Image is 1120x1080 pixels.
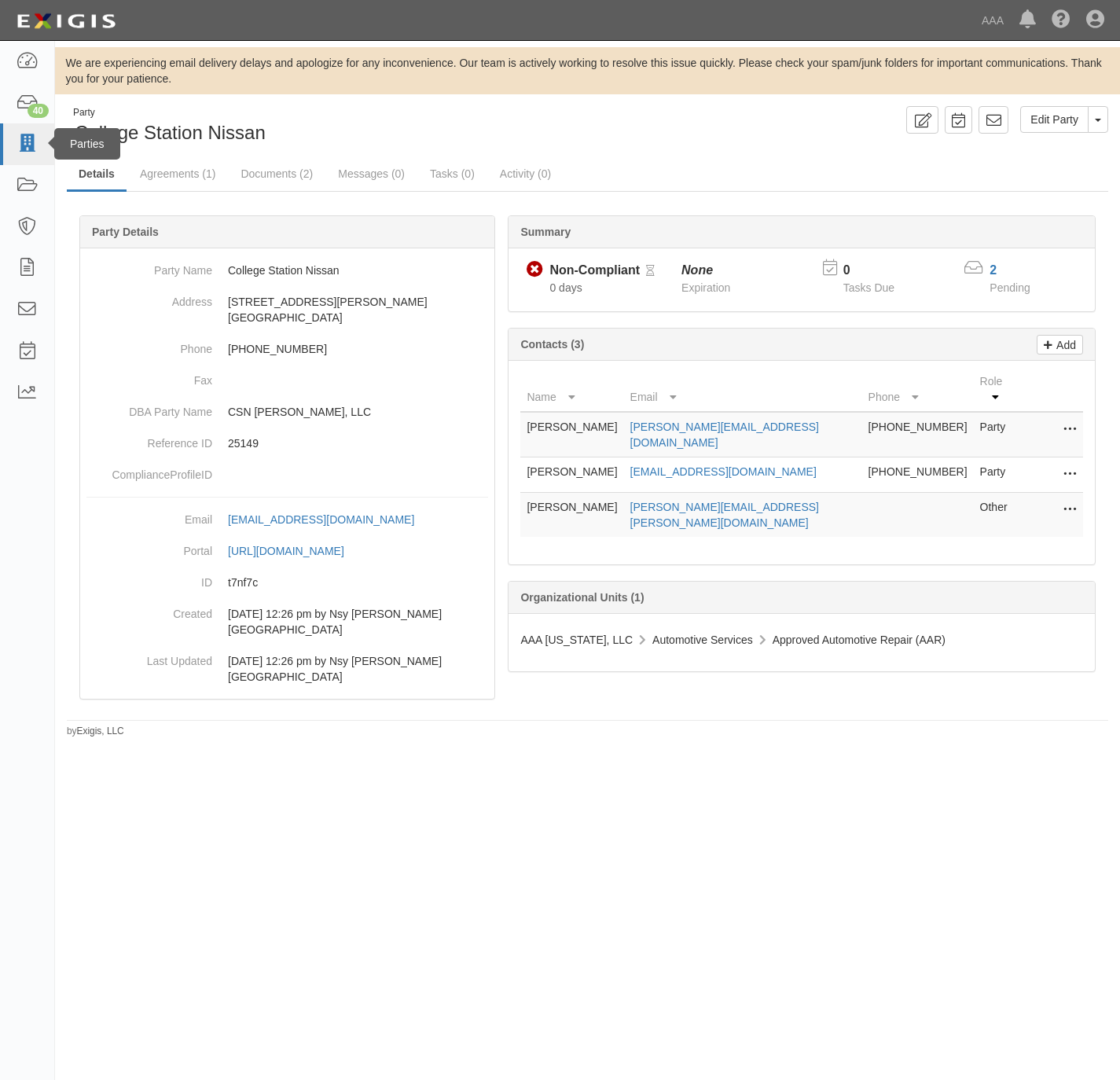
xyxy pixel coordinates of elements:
a: Tasks (0) [418,158,487,189]
a: [PERSON_NAME][EMAIL_ADDRESS][DOMAIN_NAME] [630,421,819,449]
dt: Reference ID [86,428,212,451]
td: Party [974,412,1020,457]
a: 2 [990,263,997,277]
td: [PHONE_NUMBER] [862,412,974,457]
div: 40 [28,104,49,118]
span: Expiration [681,281,730,294]
i: Help Center - Complianz [1052,11,1070,30]
small: by [67,725,124,738]
span: Approved Automotive Repair (AAR) [773,634,946,646]
a: [EMAIL_ADDRESS][DOMAIN_NAME] [630,465,817,478]
span: College Station Nissan [75,122,266,143]
b: Party Details [92,226,159,238]
dt: Address [86,286,212,310]
dt: Portal [86,535,212,559]
th: Email [624,367,862,412]
td: [PERSON_NAME] [520,412,623,457]
div: Non-Compliant [549,262,640,280]
a: AAA [974,5,1012,36]
th: Name [520,367,623,412]
a: Edit Party [1020,106,1089,133]
div: We are experiencing email delivery delays and apologize for any inconvenience. Our team is active... [55,55,1120,86]
p: Add [1052,336,1076,354]
a: Activity (0) [488,158,563,189]
i: Non-Compliant [527,262,543,278]
dt: ID [86,567,212,590]
dt: Fax [86,365,212,388]
td: Other [974,493,1020,538]
a: Details [67,158,127,192]
dt: DBA Party Name [86,396,212,420]
span: Tasks Due [843,281,894,294]
span: Since 08/13/2025 [549,281,582,294]
img: logo-5460c22ac91f19d4615b14bd174203de0afe785f0fc80cf4dbbc73dc1793850b.png [12,7,120,35]
dt: Created [86,598,212,622]
dt: Last Updated [86,645,212,669]
th: Phone [862,367,974,412]
dd: 08/13/2025 12:26 pm by Nsy Archibong-Usoro [86,598,488,645]
a: [PERSON_NAME][EMAIL_ADDRESS][PERSON_NAME][DOMAIN_NAME] [630,501,819,529]
td: Party [974,457,1020,493]
p: 25149 [228,435,488,451]
td: [PHONE_NUMBER] [862,457,974,493]
dd: [STREET_ADDRESS][PERSON_NAME] [GEOGRAPHIC_DATA] [86,286,488,333]
th: Role [974,367,1020,412]
span: AAA [US_STATE], LLC [520,634,633,646]
i: None [681,263,713,277]
div: Parties [54,128,120,160]
i: Pending Review [646,266,655,277]
dt: ComplianceProfileID [86,459,212,483]
span: Automotive Services [652,634,753,646]
a: Messages (0) [326,158,417,189]
b: Organizational Units (1) [520,591,644,604]
a: Add [1037,335,1083,354]
td: [PERSON_NAME] [520,457,623,493]
dt: Party Name [86,255,212,278]
a: [URL][DOMAIN_NAME] [228,545,362,557]
b: Contacts (3) [520,338,584,351]
dd: t7nf7c [86,567,488,598]
b: Summary [520,226,571,238]
dd: 08/13/2025 12:26 pm by Nsy Archibong-Usoro [86,645,488,692]
dd: College Station Nissan [86,255,488,286]
span: Pending [990,281,1030,294]
p: 0 [843,262,914,280]
a: Exigis, LLC [77,726,124,737]
div: College Station Nissan [67,106,576,146]
div: Party [73,106,266,119]
td: [PERSON_NAME] [520,493,623,538]
div: [EMAIL_ADDRESS][DOMAIN_NAME] [228,512,414,527]
dd: [PHONE_NUMBER] [86,333,488,365]
a: Documents (2) [229,158,325,189]
a: [EMAIL_ADDRESS][DOMAIN_NAME] [228,513,431,526]
dt: Phone [86,333,212,357]
dt: Email [86,504,212,527]
a: Agreements (1) [128,158,227,189]
p: CSN [PERSON_NAME], LLC [228,404,488,420]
